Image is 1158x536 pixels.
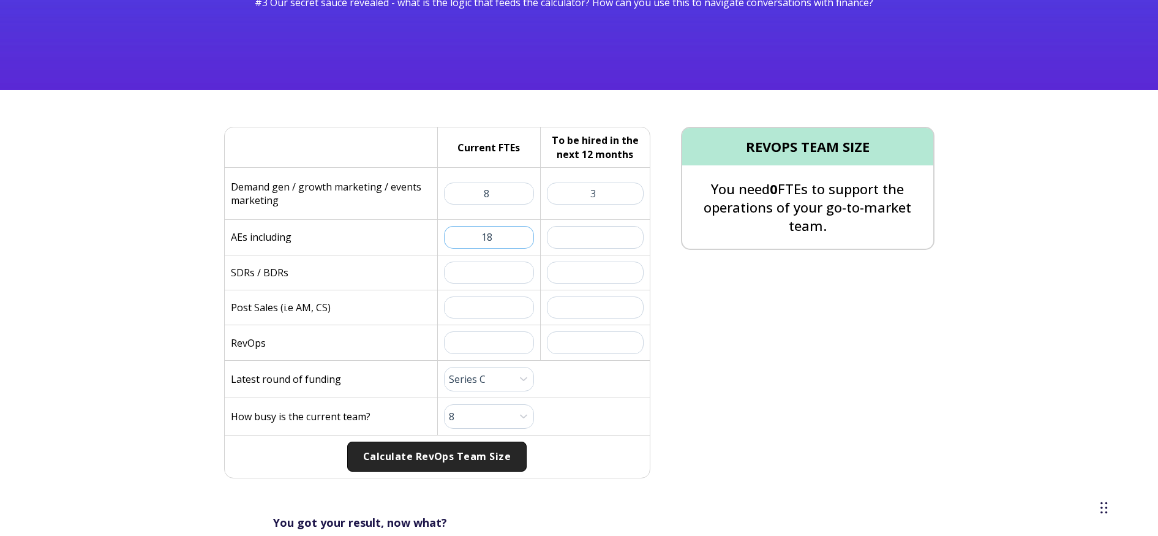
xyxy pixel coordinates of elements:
p: Latest round of funding [231,372,341,386]
p: SDRs / BDRs [231,266,288,279]
p: AEs including [231,230,291,244]
div: Drag [1100,489,1108,526]
h5: To be hired in the next 12 months [547,134,644,161]
span: 0 [770,179,778,198]
p: RevOps [231,336,266,350]
p: You need FTEs to support the operations of your go-to-market team. [682,179,933,235]
p: How busy is the current team? [231,410,370,423]
h5: Current FTEs [457,141,520,154]
iframe: Chat Widget [938,364,1158,536]
strong: You got your result, now what? [273,515,447,530]
p: Demand gen / growth marketing / events marketing [231,180,431,207]
h4: REVOPS TEAM SIZE [682,128,933,165]
p: Post Sales (i.e AM, CS) [231,301,331,314]
button: Calculate RevOps Team Size [347,442,527,472]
